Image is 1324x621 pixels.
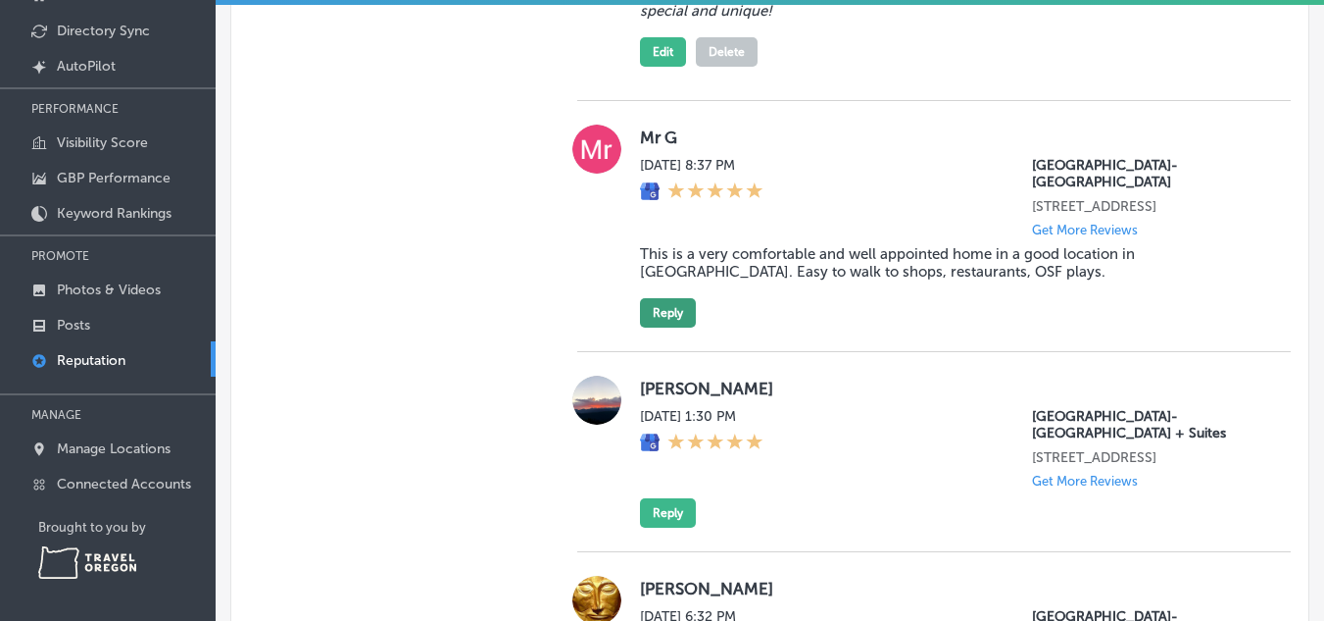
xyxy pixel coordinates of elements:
label: [PERSON_NAME] [640,379,1267,398]
div: 5 Stars [667,181,763,202]
blockquote: This is a very comfortable and well appointed home in a good location in [GEOGRAPHIC_DATA]. Easy ... [640,245,1267,281]
p: GBP Performance [57,170,171,186]
p: Get More Reviews [1032,474,1138,489]
p: Visibility Score [57,134,148,151]
div: 5 Stars [667,433,763,453]
p: Photos & Videos [57,282,161,298]
button: Edit [640,37,686,67]
p: Connected Accounts [57,476,191,492]
label: Mr G [640,128,1267,147]
p: 555 E Main St [1032,198,1267,215]
p: Keyword Rankings [57,205,172,222]
p: Swank House-The Matriarch Heritage House + Suites [1032,408,1267,441]
label: [DATE] 8:37 PM [640,157,763,174]
p: AutoPilot [57,58,116,75]
button: Reply [640,298,696,328]
p: Manage Locations [57,440,171,457]
p: Swank House- Main St House [1032,157,1267,190]
label: [PERSON_NAME] [640,579,1267,598]
button: Delete [696,37,758,67]
p: Posts [57,317,90,334]
button: Reply [640,498,696,528]
p: Reputation [57,352,125,369]
label: [DATE] 1:30 PM [640,408,763,425]
p: Directory Sync [57,23,150,39]
p: 228 B St [1032,449,1267,466]
p: Get More Reviews [1032,223,1138,237]
p: Brought to you by [38,520,216,535]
